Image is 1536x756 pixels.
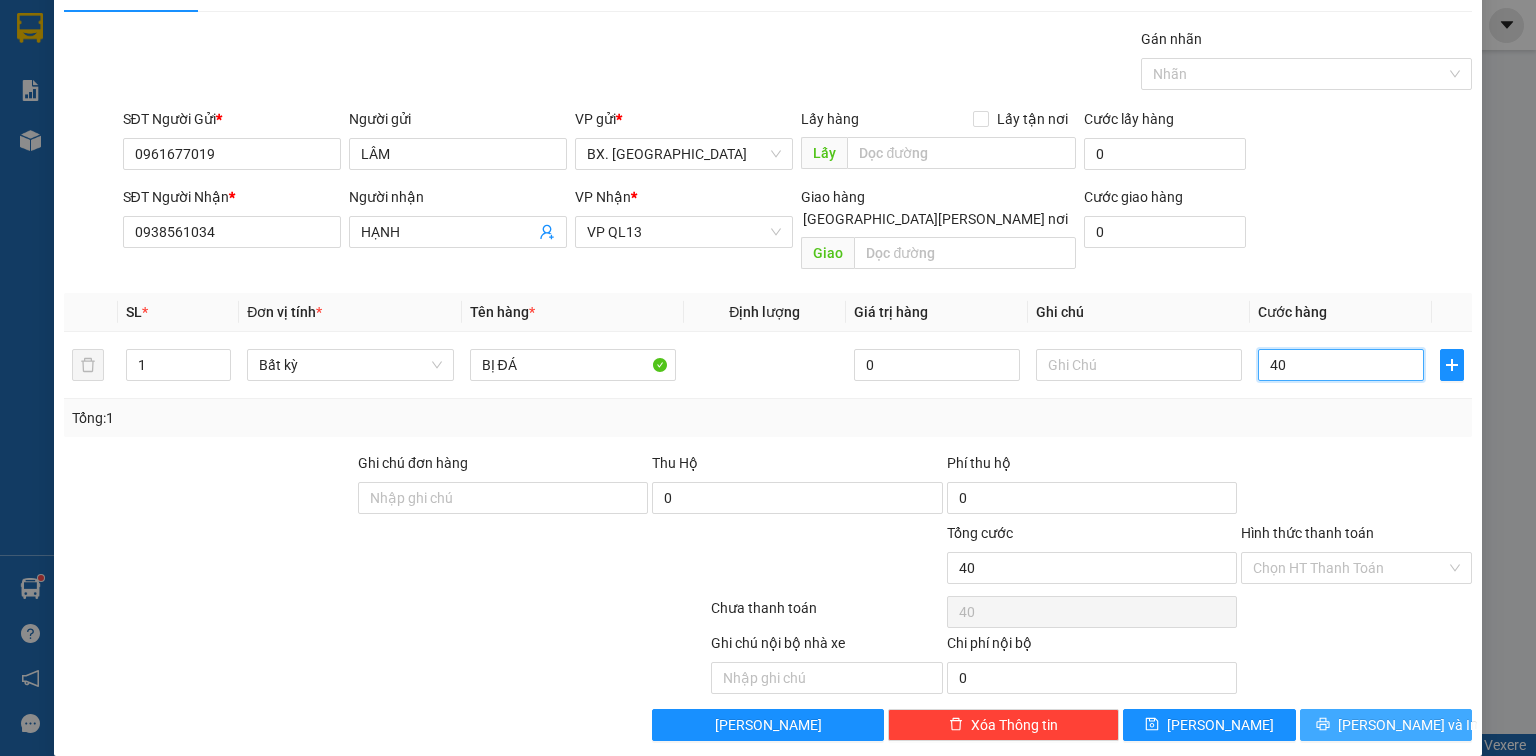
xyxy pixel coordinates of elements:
[587,139,781,169] span: BX. Ninh Sơn
[947,632,1237,662] div: Chi phí nội bộ
[854,304,928,320] span: Giá trị hàng
[801,111,859,127] span: Lấy hàng
[801,237,854,269] span: Giao
[1167,714,1274,736] span: [PERSON_NAME]
[795,208,1076,230] span: [GEOGRAPHIC_DATA][PERSON_NAME] nơi
[1084,216,1246,248] input: Cước giao hàng
[1440,349,1464,381] button: plus
[947,525,1013,541] span: Tổng cước
[711,632,942,662] div: Ghi chú nội bộ nhà xe
[123,186,341,208] div: SĐT Người Nhận
[1338,714,1478,736] span: [PERSON_NAME] và In
[989,108,1076,130] span: Lấy tận nơi
[652,709,883,741] button: [PERSON_NAME]
[259,350,441,380] span: Bất kỳ
[709,597,944,632] div: Chưa thanh toán
[1084,138,1246,170] input: Cước lấy hàng
[801,189,865,205] span: Giao hàng
[587,217,781,247] span: VP QL13
[539,224,555,240] span: user-add
[801,137,847,169] span: Lấy
[1084,111,1174,127] label: Cước lấy hàng
[358,455,468,471] label: Ghi chú đơn hàng
[247,304,322,320] span: Đơn vị tính
[470,304,535,320] span: Tên hàng
[729,304,800,320] span: Định lượng
[129,29,192,192] b: Biên nhận gởi hàng hóa
[123,108,341,130] div: SĐT Người Gửi
[1123,709,1296,741] button: save[PERSON_NAME]
[349,108,567,130] div: Người gửi
[1084,189,1183,205] label: Cước giao hàng
[575,189,631,205] span: VP Nhận
[1316,717,1330,733] span: printer
[652,455,698,471] span: Thu Hộ
[72,349,104,381] button: delete
[1036,349,1242,381] input: Ghi Chú
[888,709,1119,741] button: deleteXóa Thông tin
[1300,709,1473,741] button: printer[PERSON_NAME] và In
[1441,357,1463,373] span: plus
[349,186,567,208] div: Người nhận
[711,662,942,694] input: Nhập ghi chú
[1141,31,1202,47] label: Gán nhãn
[971,714,1058,736] span: Xóa Thông tin
[854,237,1076,269] input: Dọc đường
[1145,717,1159,733] span: save
[1028,293,1250,332] th: Ghi chú
[854,349,1020,381] input: 0
[126,304,142,320] span: SL
[1258,304,1327,320] span: Cước hàng
[715,714,822,736] span: [PERSON_NAME]
[949,717,963,733] span: delete
[947,452,1237,482] div: Phí thu hộ
[575,108,793,130] div: VP gửi
[72,407,594,429] div: Tổng: 1
[470,349,676,381] input: VD: Bàn, Ghế
[1241,525,1374,541] label: Hình thức thanh toán
[358,482,648,514] input: Ghi chú đơn hàng
[25,129,110,223] b: An Anh Limousine
[847,137,1076,169] input: Dọc đường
